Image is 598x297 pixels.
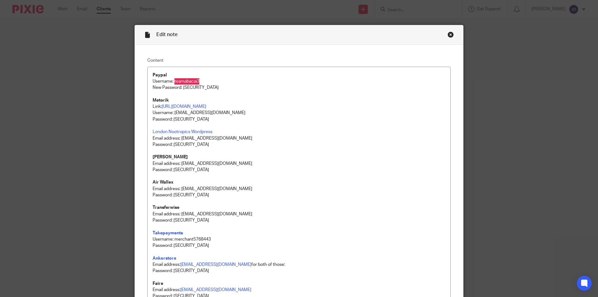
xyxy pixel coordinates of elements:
p: Email address: [EMAIL_ADDRESS][DOMAIN_NAME] [153,135,445,141]
span: Edit note [156,32,178,37]
a: Takepayments [153,231,183,235]
p: Email address: [EMAIL_ADDRESS][DOMAIN_NAME] [153,186,445,192]
p: Password: [SECURITY_DATA] [153,242,445,249]
div: Close this dialog window [448,31,454,38]
p: Password: [SECURITY_DATA] [153,217,445,223]
strong: Metorik [153,98,169,103]
p: Email address: [153,287,445,293]
p: Email address: for both of those: [153,261,445,268]
strong: Transferwise [153,205,179,210]
p: Username: teamabacai3 [153,78,445,84]
p: Password: [SECURITY_DATA] [153,192,445,198]
p: Link: [153,103,445,110]
p: Email address: [EMAIL_ADDRESS][DOMAIN_NAME] [153,160,445,167]
p: Password: [SECURITY_DATA] [153,141,445,148]
a: Ankorstore [153,256,176,261]
p: Email address: [EMAIL_ADDRESS][DOMAIN_NAME] [153,211,445,217]
p: New Password: [SECURITY_DATA] [153,84,445,97]
strong: Paypal [153,73,167,77]
label: Content [147,57,451,64]
p: Password: [SECURITY_DATA] [153,167,445,173]
a: [URL][DOMAIN_NAME] [162,104,206,109]
strong: Faire [153,281,163,286]
p: Username: [EMAIL_ADDRESS][DOMAIN_NAME] [153,110,445,116]
a: [EMAIL_ADDRESS][DOMAIN_NAME] [180,262,251,267]
strong: [PERSON_NAME] [153,155,188,159]
p: Password: [SECURITY_DATA] [153,268,445,274]
strong: Air Wallex [153,180,173,184]
p: Username: merchant5768443 [153,236,445,242]
a: London Nootropics Wordpress [153,130,212,134]
p: Password: [SECURITY_DATA] [153,116,445,122]
a: [EMAIL_ADDRESS][DOMAIN_NAME] [180,288,251,292]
